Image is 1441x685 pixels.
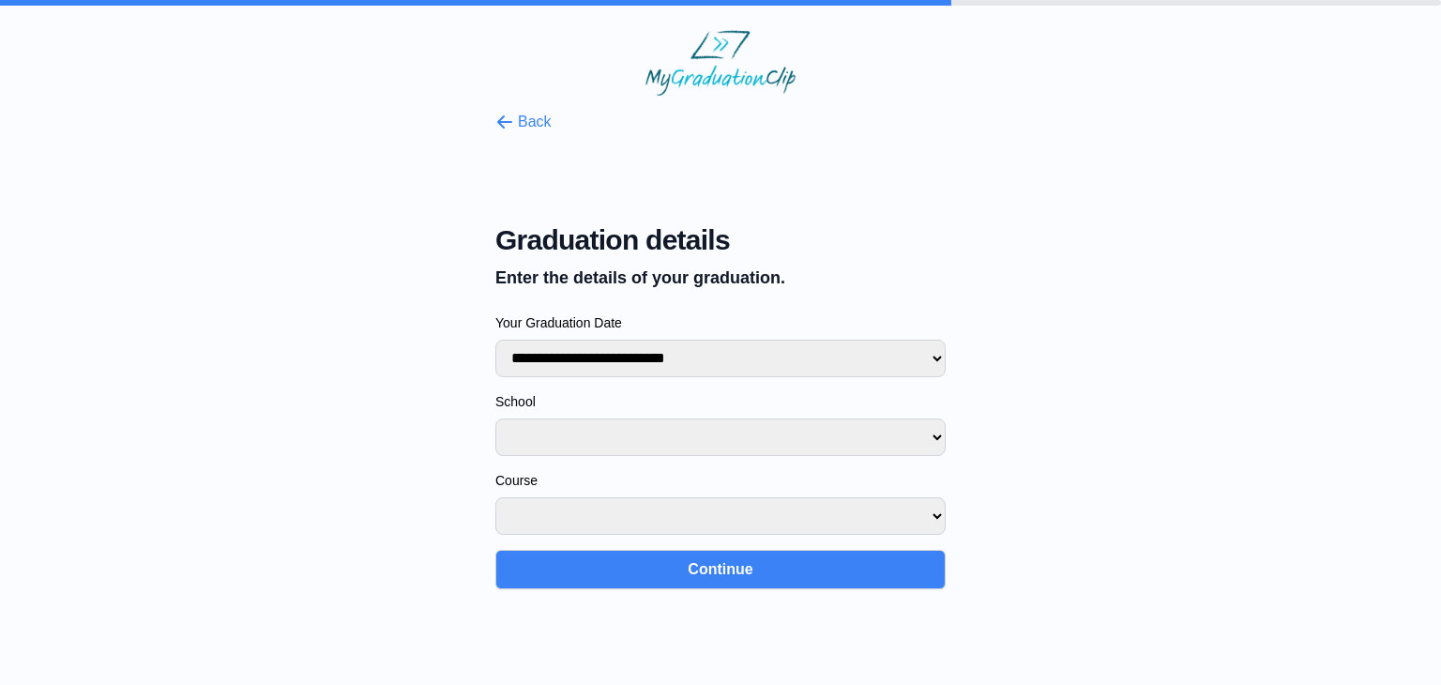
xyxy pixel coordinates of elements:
[495,392,946,411] label: School
[495,111,552,133] button: Back
[645,30,796,96] img: MyGraduationClip
[495,471,946,490] label: Course
[495,550,946,589] button: Continue
[495,223,946,257] span: Graduation details
[495,265,946,291] p: Enter the details of your graduation.
[495,313,946,332] label: Your Graduation Date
